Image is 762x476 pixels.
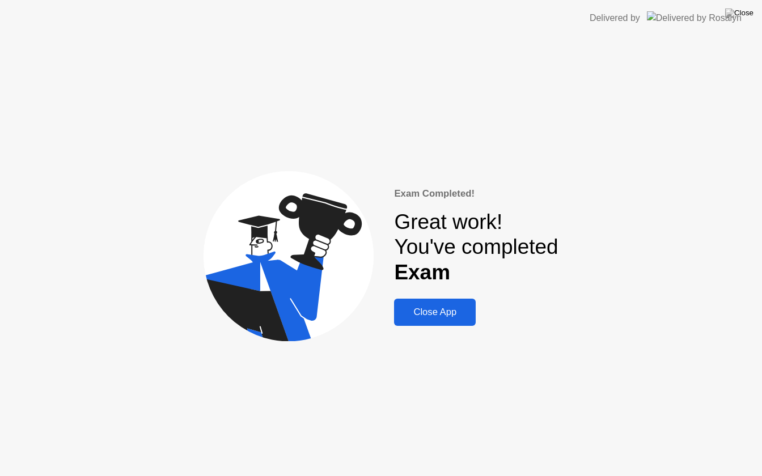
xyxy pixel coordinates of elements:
img: Close [725,8,753,18]
div: Delivered by [590,11,640,25]
button: Close App [394,299,476,326]
div: Exam Completed! [394,186,558,201]
img: Delivered by Rosalyn [647,11,742,24]
div: Great work! You've completed [394,210,558,285]
b: Exam [394,261,450,284]
div: Close App [397,307,472,318]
